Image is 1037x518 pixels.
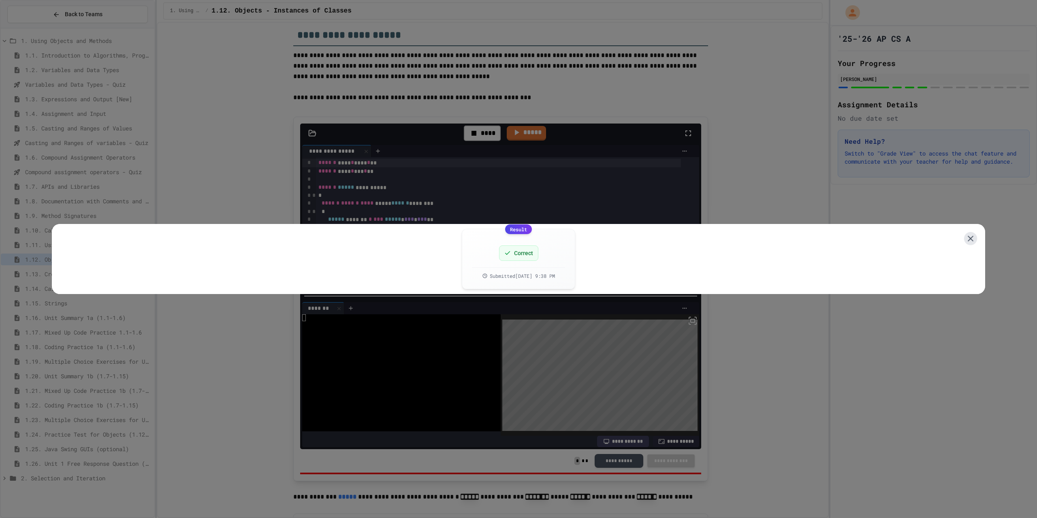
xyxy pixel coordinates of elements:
span: 1.16. Unit Summary 1a (1.1-1.6) [25,313,151,322]
span: 1.7. APIs and Libraries [25,182,151,191]
span: 1.14. Calling Instance Methods [25,284,151,293]
span: Casting and Ranges of variables - Quiz [25,139,151,147]
span: 1.22. Coding Practice 1b (1.7-1.15) [25,401,151,409]
span: 1.17. Mixed Up Code Practice 1.1-1.6 [25,328,151,337]
span: 1.1. Introduction to Algorithms, Programming, and Compilers [25,51,151,60]
span: 1.18. Coding Practice 1a (1.1-1.6) [25,343,151,351]
span: 1.10. Calling Class Methods [25,226,151,234]
span: 1.13. Creating and Initializing Objects: Constructors [25,270,151,278]
h2: Assignment Details [838,99,1030,110]
button: Back to Teams [7,6,148,23]
span: 1.26. Unit 1 Free Response Question (FRQ) Practice [25,459,151,468]
div: [PERSON_NAME] [840,75,1027,83]
p: Switch to "Grade View" to access the chat feature and communicate with your teacher for help and ... [845,149,1023,166]
h3: Need Help? [845,136,1023,146]
span: 1.8. Documentation with Comments and Preconditions [25,197,151,205]
span: 1.11. Using the Math Class [25,241,151,249]
span: 1. Using Objects and Methods [21,36,151,45]
span: 1.24. Practice Test for Objects (1.12-1.14) [25,430,151,439]
span: 1.2. Variables and Data Types [25,66,151,74]
span: 1. Using Objects and Methods [170,8,202,14]
span: 1.6. Compound Assignment Operators [25,153,151,162]
h1: '25-'26 AP CS A [838,33,911,44]
span: 1.25. Java Swing GUIs (optional) [25,445,151,453]
span: / [205,8,208,14]
h2: Your Progress [838,58,1030,69]
span: 1.12. Objects - Instances of Classes [211,6,352,16]
span: Variables and Data Types - Quiz [25,80,151,89]
span: 1.21. Mixed Up Code Practice 1b (1.7-1.15) [25,386,151,395]
div: My Account [837,3,862,22]
span: Compound assignment operators - Quiz [25,168,151,176]
span: 1.20. Unit Summary 1b (1.7-1.15) [25,372,151,380]
span: 2. Selection and Iteration [21,474,151,482]
span: 1.19. Multiple Choice Exercises for Unit 1a (1.1-1.6) [25,357,151,366]
span: 1.9. Method Signatures [25,211,151,220]
div: No due date set [838,113,1030,123]
span: Back to Teams [65,10,102,19]
span: 1.23. Multiple Choice Exercises for Unit 1b (1.9-1.15) [25,416,151,424]
span: 1.15. Strings [25,299,151,307]
span: 1.4. Assignment and Input [25,109,151,118]
span: 1.5. Casting and Ranges of Values [25,124,151,132]
span: 1.3. Expressions and Output [New] [25,95,151,103]
span: 1.12. Objects - Instances of Classes [25,255,151,264]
